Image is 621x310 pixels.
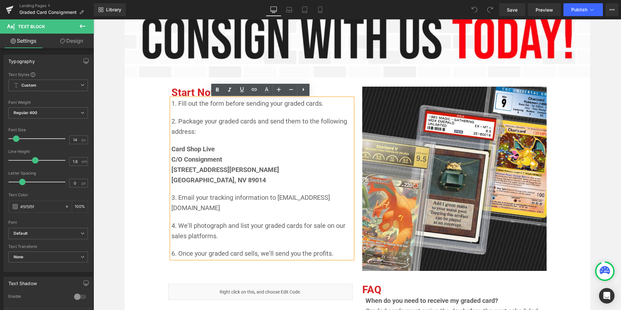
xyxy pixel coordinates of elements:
[106,7,121,13] span: Library
[78,80,230,88] span: 1. Fill out the form before sending your graded cards.
[8,277,37,286] div: Text Shadow
[8,128,88,132] div: Font Size
[272,277,405,285] strong: When do you need to receive my graded card?
[19,3,94,8] a: Landing Pages
[20,203,62,210] input: Color
[78,98,255,116] span: 2. Package your graded cards and send them to the following address:
[8,100,88,105] div: Font Weight
[8,294,68,301] div: Enable
[571,7,587,12] span: Publish
[14,254,24,259] b: None
[468,3,481,16] button: Undo
[82,138,87,142] span: px
[72,201,88,212] div: %
[536,6,553,13] span: Preview
[19,10,77,15] span: Graded Card Consignment
[48,34,95,48] a: Design
[78,174,236,192] span: 3. Email your tracking information to [EMAIL_ADDRESS][DOMAIN_NAME]
[281,3,297,16] a: Laptop
[78,146,186,154] span: [STREET_ADDRESS][PERSON_NAME]
[14,231,27,236] i: Default
[78,126,121,134] span: Card Shop Live
[94,3,126,16] a: New Library
[8,72,88,77] div: Text Styles
[8,220,88,225] div: Font
[78,67,259,79] h3: Start Now
[78,202,254,220] span: 4. We'll photograph and list your graded cards for sale on our sales platforms.
[528,3,561,16] a: Preview
[78,230,240,238] span: 6. Once your graded card sells, we'll send you the profits.
[269,264,453,276] h3: FAQ
[82,181,87,185] span: px
[563,3,603,16] button: Publish
[605,3,618,16] button: More
[8,244,88,249] div: Text Transform
[507,6,517,13] span: Save
[18,24,45,29] span: Text Block
[82,159,87,164] span: em
[8,149,88,154] div: Line Height
[78,136,129,144] span: C/O Consignment
[21,83,36,88] b: Custom
[599,288,615,304] div: Open Intercom Messenger
[266,3,281,16] a: Desktop
[484,3,496,16] button: Redo
[297,3,312,16] a: Tablet
[312,3,328,16] a: Mobile
[78,157,172,165] span: [GEOGRAPHIC_DATA], NV 89014
[14,110,38,115] b: Regular 400
[8,55,35,64] div: Typography
[8,171,88,176] div: Letter Spacing
[8,193,88,197] div: Text Color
